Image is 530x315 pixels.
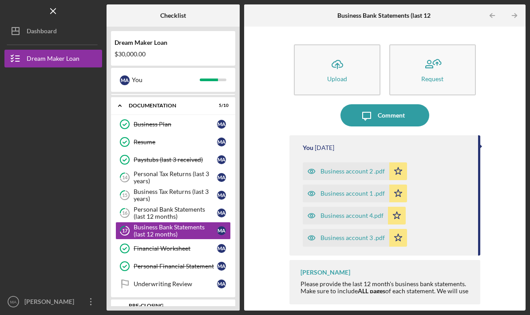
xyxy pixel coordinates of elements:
a: Underwriting ReviewMA [115,275,231,293]
div: Pre-Closing Documentation [129,303,206,313]
button: Request [389,44,476,95]
tspan: 16 [122,210,128,216]
div: Business Tax Returns (last 3 years) [134,188,217,202]
div: M A [217,138,226,146]
div: Business Plan [134,121,217,128]
div: Business Bank Statements (last 12 months) [134,224,217,238]
div: M A [217,209,226,217]
a: 16Personal Bank Statements (last 12 months)MA [115,204,231,222]
b: Checklist [160,12,186,19]
div: Dashboard [27,22,57,42]
div: 5 / 10 [213,103,229,108]
div: Personal Financial Statement [134,263,217,270]
div: [PERSON_NAME] [301,269,350,276]
a: 14Personal Tax Returns (last 3 years)MA [115,169,231,186]
div: M A [217,155,226,164]
button: Business account 3 .pdf [303,229,407,247]
div: M A [217,244,226,253]
div: Dream Maker Loan [27,50,79,70]
strong: pages [370,287,385,295]
div: You [303,144,313,151]
div: Financial Worksheet [134,245,217,252]
div: Paystubs (last 3 received) [134,156,217,163]
div: M A [217,173,226,182]
div: Underwriting Review [134,280,217,287]
div: [PERSON_NAME] [22,293,80,313]
button: MA[PERSON_NAME] [4,293,102,311]
div: $30,000.00 [115,51,232,58]
a: Paystubs (last 3 received)MA [115,151,231,169]
div: Upload [327,75,347,82]
a: Business PlanMA [115,115,231,133]
tspan: 17 [122,228,128,234]
div: M A [217,280,226,288]
div: Request [421,75,443,82]
div: Personal Tax Returns (last 3 years) [134,170,217,185]
a: 17Business Bank Statements (last 12 months)MA [115,222,231,240]
div: Documentation [129,103,206,108]
div: Resume [134,138,217,146]
div: Business account 3 .pdf [320,234,385,241]
button: Dream Maker Loan [4,50,102,67]
a: Personal Financial StatementMA [115,257,231,275]
div: M A [120,75,130,85]
div: M A [217,120,226,129]
button: Business account 1 .pdf [303,185,407,202]
time: 2025-10-07 18:48 [315,144,334,151]
div: M A [217,226,226,235]
div: Business account 2 .pdf [320,168,385,175]
a: ResumeMA [115,133,231,151]
div: You [132,72,200,87]
a: 15Business Tax Returns (last 3 years)MA [115,186,231,204]
div: 0 / 1 [213,305,229,311]
div: Business account 4.pdf [320,212,384,219]
button: Comment [340,104,429,126]
b: Business Bank Statements (last 12 months) [337,12,455,19]
button: Dashboard [4,22,102,40]
tspan: 14 [122,175,128,181]
div: M A [217,262,226,271]
strong: ALL [358,287,368,295]
text: MA [10,299,17,304]
button: Business account 4.pdf [303,207,406,224]
div: Business account 1 .pdf [320,190,385,197]
button: Business account 2 .pdf [303,162,407,180]
div: Personal Bank Statements (last 12 months) [134,206,217,220]
a: Financial WorksheetMA [115,240,231,257]
div: Dream Maker Loan [115,39,232,46]
div: M A [217,191,226,200]
tspan: 15 [122,193,127,198]
div: Comment [378,104,405,126]
button: Upload [294,44,380,95]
